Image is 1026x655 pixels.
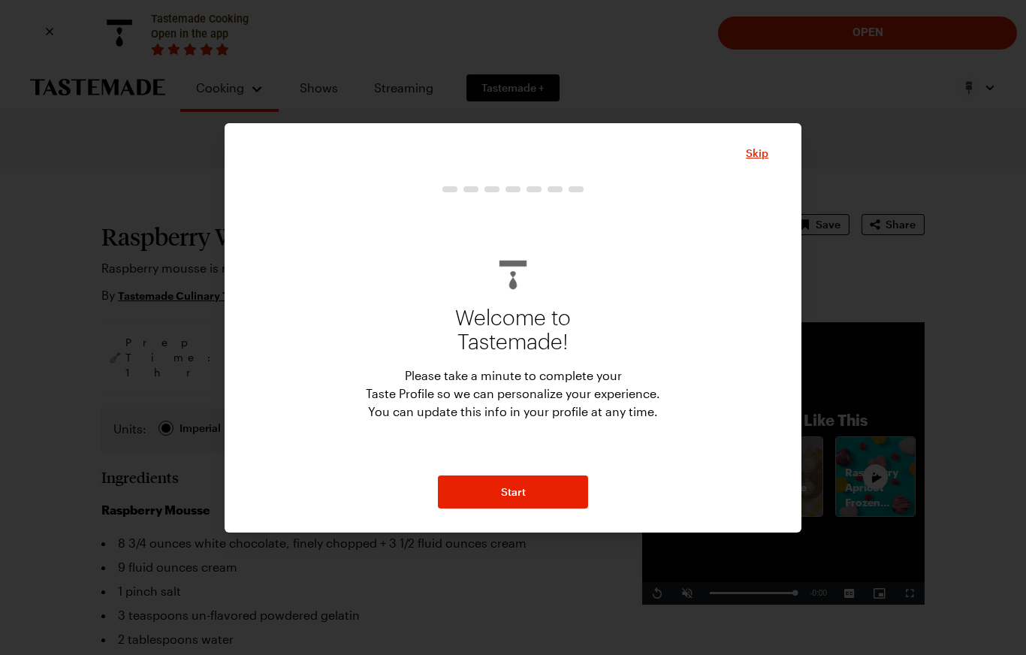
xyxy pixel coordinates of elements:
p: Please take a minute to complete your Taste Profile so we can personalize your experience. You ca... [366,367,660,421]
p: Welcome to Tastemade! [455,306,571,355]
button: NextStepButton [438,475,588,509]
span: Skip [746,146,768,161]
span: Start [501,484,526,500]
button: Close [746,146,768,161]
